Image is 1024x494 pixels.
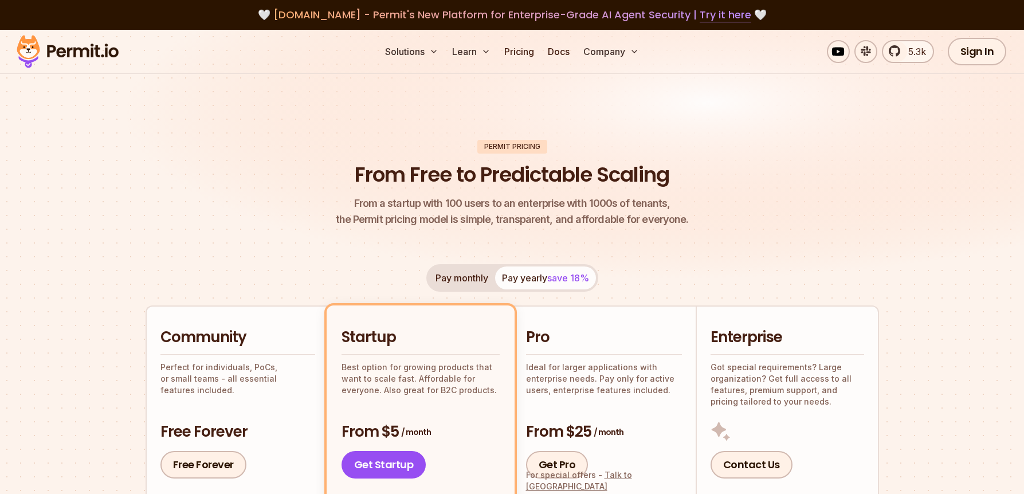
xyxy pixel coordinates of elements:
a: Contact Us [711,451,792,479]
button: Pay monthly [429,266,495,289]
a: Docs [543,40,574,63]
div: For special offers - [526,469,682,492]
a: Pricing [500,40,539,63]
img: Permit logo [11,32,124,71]
a: Get Pro [526,451,588,479]
h2: Enterprise [711,327,864,348]
h2: Community [160,327,315,348]
span: / month [594,426,623,438]
span: [DOMAIN_NAME] - Permit's New Platform for Enterprise-Grade AI Agent Security | [273,7,751,22]
a: 5.3k [882,40,934,63]
p: the Permit pricing model is simple, transparent, and affordable for everyone. [336,195,689,228]
span: 5.3k [901,45,926,58]
p: Best option for growing products that want to scale fast. Affordable for everyone. Also great for... [342,362,500,396]
p: Got special requirements? Large organization? Get full access to all features, premium support, a... [711,362,864,407]
a: Get Startup [342,451,426,479]
h3: From $5 [342,422,500,442]
a: Sign In [948,38,1007,65]
p: Ideal for larger applications with enterprise needs. Pay only for active users, enterprise featur... [526,362,682,396]
h2: Pro [526,327,682,348]
a: Free Forever [160,451,246,479]
span: / month [401,426,431,438]
p: Perfect for individuals, PoCs, or small teams - all essential features included. [160,362,315,396]
h3: Free Forever [160,422,315,442]
h1: From Free to Predictable Scaling [355,160,669,189]
button: Solutions [380,40,443,63]
button: Learn [448,40,495,63]
div: 🤍 🤍 [28,7,996,23]
span: From a startup with 100 users to an enterprise with 1000s of tenants, [336,195,689,211]
button: Company [579,40,644,63]
h2: Startup [342,327,500,348]
div: Permit Pricing [477,140,547,154]
a: Try it here [700,7,751,22]
h3: From $25 [526,422,682,442]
